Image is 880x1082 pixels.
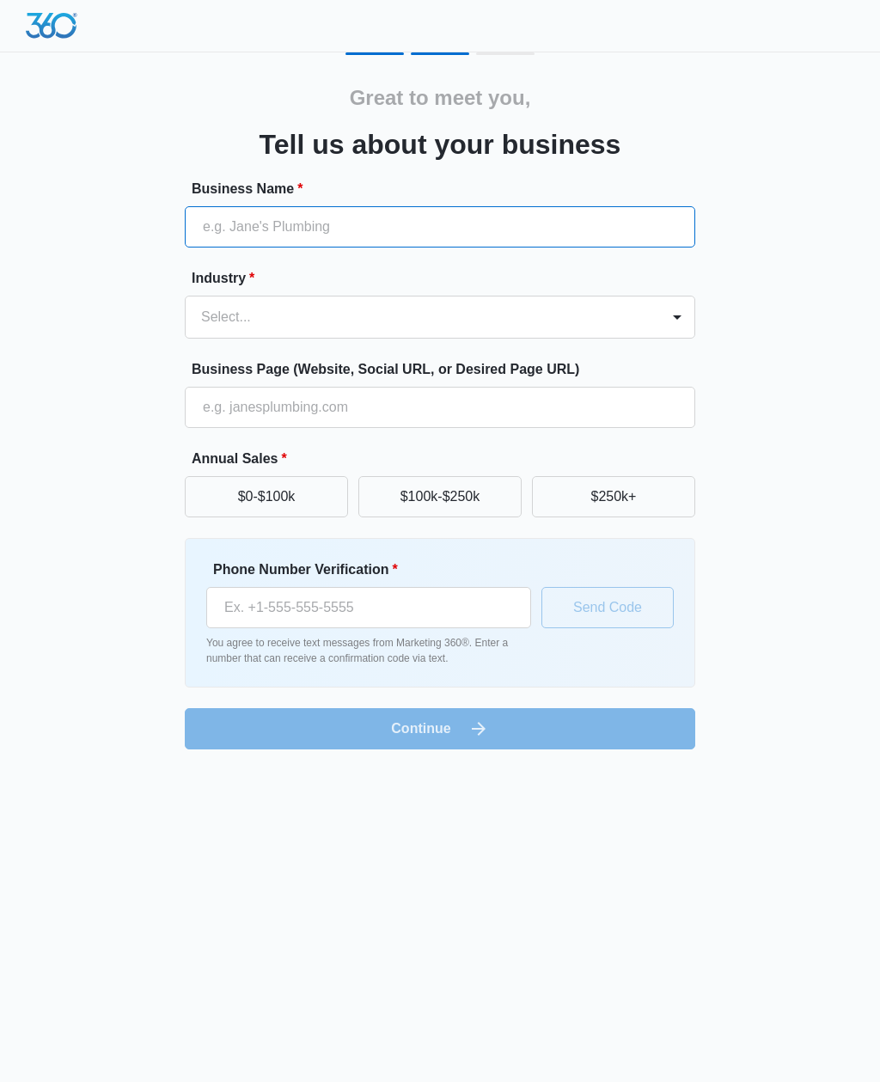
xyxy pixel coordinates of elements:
p: You agree to receive text messages from Marketing 360®. Enter a number that can receive a confirm... [206,635,531,666]
h3: Tell us about your business [260,124,621,165]
button: $100k-$250k [358,476,522,517]
label: Annual Sales [192,449,702,469]
input: Ex. +1-555-555-5555 [206,587,531,628]
label: Phone Number Verification [213,559,538,580]
button: $250k+ [532,476,695,517]
h2: Great to meet you, [350,83,531,113]
label: Industry [192,268,702,289]
input: e.g. janesplumbing.com [185,387,695,428]
label: Business Name [192,179,702,199]
input: e.g. Jane's Plumbing [185,206,695,248]
button: $0-$100k [185,476,348,517]
label: Business Page (Website, Social URL, or Desired Page URL) [192,359,702,380]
